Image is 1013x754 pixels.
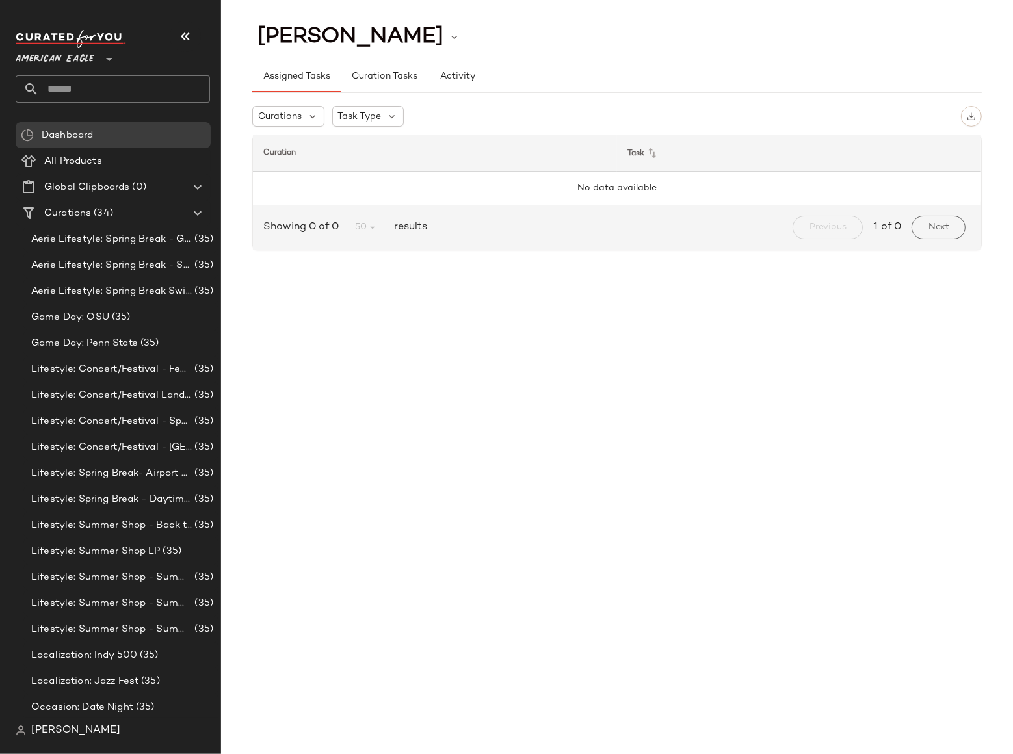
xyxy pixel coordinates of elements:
[31,544,161,559] span: Lifestyle: Summer Shop LP
[31,596,192,611] span: Lifestyle: Summer Shop - Summer Internship
[338,110,382,123] span: Task Type
[192,258,213,273] span: (35)
[44,154,102,169] span: All Products
[44,180,129,195] span: Global Clipboards
[192,440,213,455] span: (35)
[42,128,93,143] span: Dashboard
[31,570,192,585] span: Lifestyle: Summer Shop - Summer Abroad
[31,232,192,247] span: Aerie Lifestyle: Spring Break - Girly/Femme
[31,492,192,507] span: Lifestyle: Spring Break - Daytime Casual
[263,220,344,235] span: Showing 0 of 0
[31,414,192,429] span: Lifestyle: Concert/Festival - Sporty
[16,44,94,68] span: American Eagle
[253,135,617,172] th: Curation
[44,206,91,221] span: Curations
[109,310,131,325] span: (35)
[928,222,949,233] span: Next
[617,135,981,172] th: Task
[258,110,302,123] span: Curations
[192,466,213,481] span: (35)
[138,674,160,689] span: (35)
[192,362,213,377] span: (35)
[192,518,213,533] span: (35)
[31,336,138,351] span: Game Day: Penn State
[31,518,192,533] span: Lifestyle: Summer Shop - Back to School Essentials
[31,648,137,663] span: Localization: Indy 500
[440,71,475,82] span: Activity
[263,71,330,82] span: Assigned Tasks
[91,206,113,221] span: (34)
[31,258,192,273] span: Aerie Lifestyle: Spring Break - Sporty
[351,71,417,82] span: Curation Tasks
[31,284,192,299] span: Aerie Lifestyle: Spring Break Swimsuits Landing Page
[31,466,192,481] span: Lifestyle: Spring Break- Airport Style
[192,570,213,585] span: (35)
[253,172,981,205] td: No data available
[192,414,213,429] span: (35)
[192,388,213,403] span: (35)
[192,622,213,637] span: (35)
[31,674,138,689] span: Localization: Jazz Fest
[129,180,146,195] span: (0)
[192,284,213,299] span: (35)
[389,220,427,235] span: results
[137,648,159,663] span: (35)
[16,30,126,48] img: cfy_white_logo.C9jOOHJF.svg
[138,336,159,351] span: (35)
[31,622,192,637] span: Lifestyle: Summer Shop - Summer Study Sessions
[192,492,213,507] span: (35)
[31,723,120,738] span: [PERSON_NAME]
[192,596,213,611] span: (35)
[31,310,109,325] span: Game Day: OSU
[912,216,966,239] button: Next
[31,440,192,455] span: Lifestyle: Concert/Festival - [GEOGRAPHIC_DATA]
[31,362,192,377] span: Lifestyle: Concert/Festival - Femme
[133,700,155,715] span: (35)
[257,25,443,49] span: [PERSON_NAME]
[21,129,34,142] img: svg%3e
[16,725,26,736] img: svg%3e
[873,220,901,235] span: 1 of 0
[31,700,133,715] span: Occasion: Date Night
[161,544,182,559] span: (35)
[967,112,976,121] img: svg%3e
[192,232,213,247] span: (35)
[31,388,192,403] span: Lifestyle: Concert/Festival Landing Page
